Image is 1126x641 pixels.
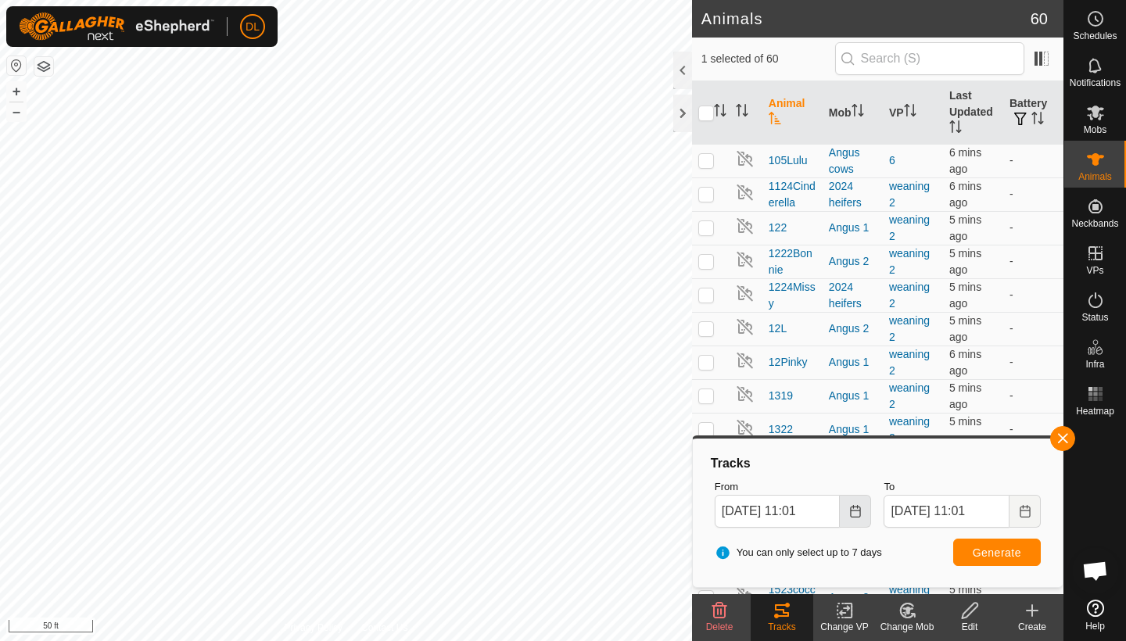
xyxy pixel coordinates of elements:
div: Angus 1 [829,220,877,236]
input: Search (S) [835,42,1024,75]
span: 30 Aug 2025 at 10:55 am [949,247,981,276]
span: 30 Aug 2025 at 10:55 am [949,348,981,377]
th: Battery [1003,81,1063,145]
td: - [1003,278,1063,312]
label: From [715,479,872,495]
span: 30 Aug 2025 at 10:56 am [949,213,981,242]
span: 30 Aug 2025 at 10:55 am [949,381,981,410]
button: Generate [953,539,1041,566]
a: 6 [889,154,895,167]
p-sorticon: Activate to sort [736,106,748,119]
img: returning off [736,250,755,269]
a: Privacy Policy [284,621,342,635]
span: 1322 [769,421,793,438]
div: Change VP [813,620,876,634]
a: weaning 2 [889,415,930,444]
div: Edit [938,620,1001,634]
span: DL [246,19,260,35]
span: 30 Aug 2025 at 10:56 am [949,281,981,310]
th: Mob [823,81,883,145]
td: - [1003,211,1063,245]
th: Animal [762,81,823,145]
span: 105Lulu [769,152,808,169]
a: weaning 2 [889,381,930,410]
a: Open chat [1072,547,1119,594]
span: 30 Aug 2025 at 10:56 am [949,314,981,343]
div: Angus cows [829,145,877,177]
span: Delete [706,621,733,632]
button: + [7,82,26,101]
span: Animals [1078,172,1112,181]
span: Neckbands [1071,219,1118,228]
a: Help [1064,593,1126,637]
span: 122 [769,220,787,236]
a: weaning 2 [889,247,930,276]
th: Last Updated [943,81,1003,145]
span: Status [1081,313,1108,322]
td: - [1003,413,1063,446]
span: 1 selected of 60 [701,51,835,67]
span: 60 [1031,7,1048,30]
span: 1124Cinderella [769,178,816,211]
img: returning off [736,351,755,370]
div: Angus 2 [829,589,877,606]
div: Angus 2 [829,320,877,337]
div: Tracks [708,454,1047,473]
p-sorticon: Activate to sort [769,114,781,127]
span: 30 Aug 2025 at 10:55 am [949,415,981,444]
span: Help [1085,621,1105,631]
span: 12L [769,320,787,337]
p-sorticon: Activate to sort [852,106,864,119]
div: Angus 2 [829,253,877,270]
span: 30 Aug 2025 at 10:55 am [949,180,981,209]
p-sorticon: Activate to sort [714,106,726,119]
h2: Animals [701,9,1031,28]
p-sorticon: Activate to sort [949,123,962,135]
th: VP [883,81,943,145]
img: Gallagher Logo [19,13,214,41]
span: VPs [1086,266,1103,275]
a: weaning 2 [889,180,930,209]
button: Map Layers [34,57,53,76]
span: 1222Bonnie [769,245,816,278]
div: Angus 1 [829,421,877,438]
img: returning off [736,317,755,336]
p-sorticon: Activate to sort [904,106,916,119]
div: Angus 1 [829,354,877,371]
td: - [1003,144,1063,177]
span: Heatmap [1076,406,1114,416]
td: - [1003,346,1063,379]
span: 30 Aug 2025 at 10:55 am [949,146,981,175]
img: returning off [736,217,755,235]
span: 1224Missy [769,279,816,312]
img: returning off [736,418,755,437]
span: 1319 [769,388,793,404]
a: weaning 2 [889,348,930,377]
a: weaning 2 [889,314,930,343]
div: Change Mob [876,620,938,634]
p-sorticon: Activate to sort [1031,114,1044,127]
button: Choose Date [840,495,871,528]
a: Contact Us [361,621,407,635]
img: returning off [736,183,755,202]
span: Notifications [1070,78,1121,88]
td: - [1003,177,1063,211]
div: Tracks [751,620,813,634]
span: Infra [1085,360,1104,369]
a: weaning 2 [889,213,930,242]
td: - [1003,245,1063,278]
img: returning off [736,385,755,403]
span: You can only select up to 7 days [715,545,882,560]
span: Schedules [1073,31,1117,41]
span: Mobs [1084,125,1106,134]
div: 2024 heifers [829,279,877,312]
td: - [1003,312,1063,346]
span: 12Pinky [769,354,808,371]
a: weaning 2 [889,281,930,310]
div: Angus 1 [829,388,877,404]
button: Reset Map [7,56,26,75]
button: – [7,102,26,121]
div: 2024 heifers [829,178,877,211]
img: returning off [736,284,755,303]
td: - [1003,379,1063,413]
